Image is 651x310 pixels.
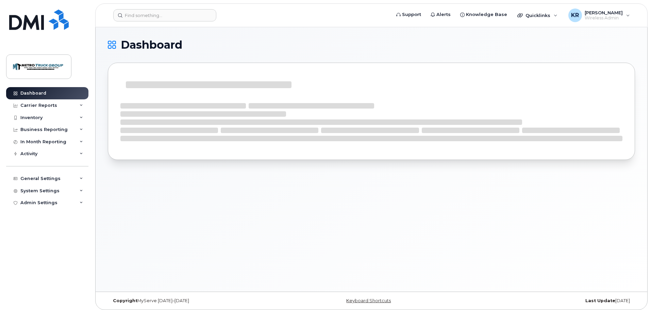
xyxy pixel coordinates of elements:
strong: Copyright [113,298,137,303]
a: Keyboard Shortcuts [346,298,391,303]
div: MyServe [DATE]–[DATE] [108,298,284,304]
div: [DATE] [459,298,635,304]
span: Dashboard [121,40,182,50]
strong: Last Update [585,298,615,303]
